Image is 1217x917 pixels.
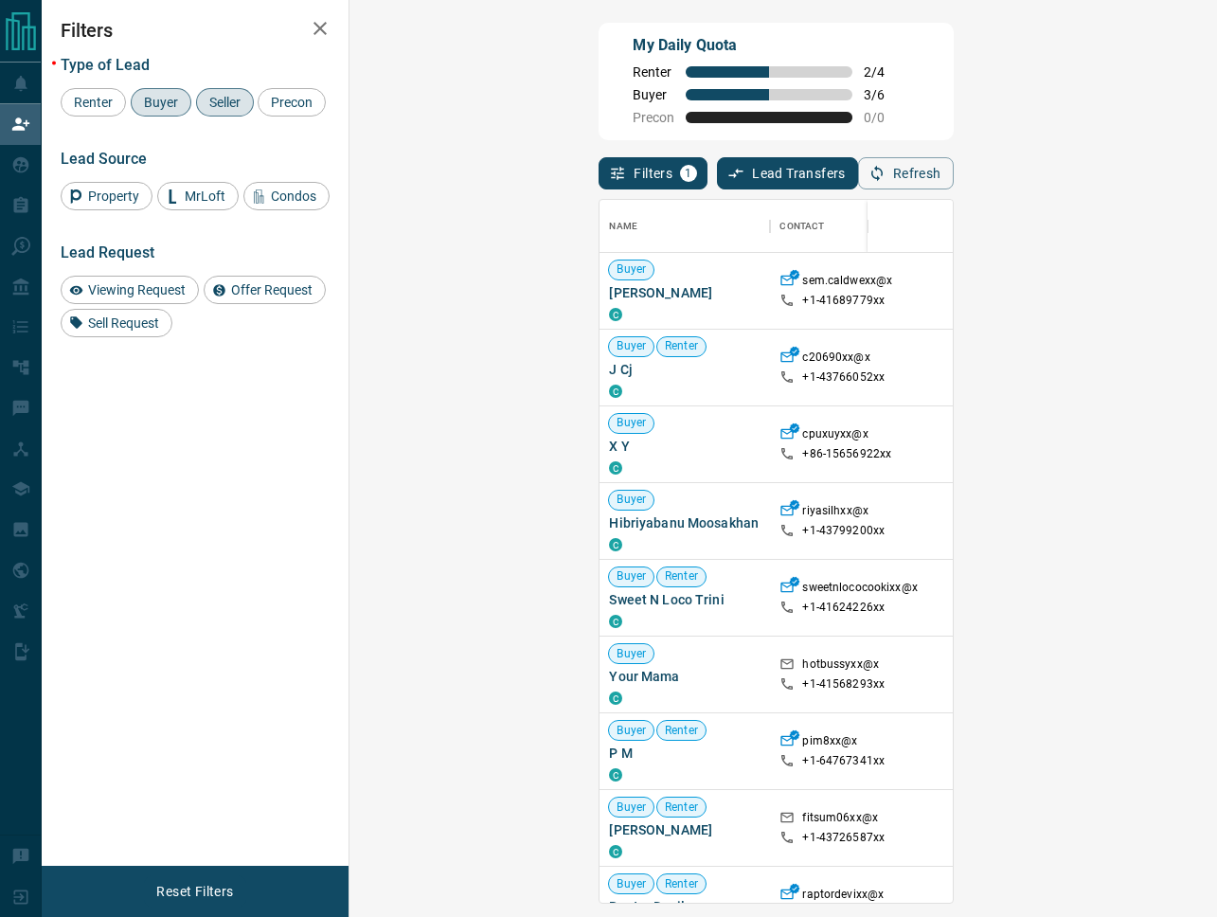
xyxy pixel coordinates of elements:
[137,95,185,110] span: Buyer
[609,200,637,253] div: Name
[609,667,761,686] span: Your Mama
[633,87,674,102] span: Buyer
[61,88,126,117] div: Renter
[61,56,150,74] span: Type of Lead
[243,182,330,210] div: Condos
[657,876,706,892] span: Renter
[600,200,770,253] div: Name
[609,800,653,816] span: Buyer
[61,276,199,304] div: Viewing Request
[802,733,857,753] p: pim8xx@x
[609,768,622,782] div: condos.ca
[609,338,653,354] span: Buyer
[609,723,653,739] span: Buyer
[802,350,869,369] p: c20690xx@x
[61,19,330,42] h2: Filters
[802,753,885,769] p: +1- 64767341xx
[67,95,119,110] span: Renter
[609,513,761,532] span: Hibriyabanu Moosakhan
[802,656,879,676] p: hotbussyxx@x
[717,157,858,189] button: Lead Transfers
[657,800,706,816] span: Renter
[858,157,954,189] button: Refresh
[802,293,885,309] p: +1- 41689779xx
[609,568,653,584] span: Buyer
[864,64,905,80] span: 2 / 4
[609,646,653,662] span: Buyer
[178,189,232,204] span: MrLoft
[609,492,653,508] span: Buyer
[61,182,152,210] div: Property
[633,64,674,80] span: Renter
[157,182,239,210] div: MrLoft
[657,338,706,354] span: Renter
[802,600,885,616] p: +1- 41624226xx
[224,282,319,297] span: Offer Request
[609,692,622,705] div: condos.ca
[609,437,761,456] span: X Y
[144,875,245,908] button: Reset Filters
[264,189,323,204] span: Condos
[802,580,917,600] p: sweetnlococookixx@x
[802,446,891,462] p: +86- 15656922xx
[609,615,622,628] div: condos.ca
[779,200,824,253] div: Contact
[802,523,885,539] p: +1- 43799200xx
[682,167,695,180] span: 1
[802,273,892,293] p: sem.caldwexx@x
[609,845,622,858] div: condos.ca
[61,243,154,261] span: Lead Request
[61,309,172,337] div: Sell Request
[802,830,885,846] p: +1- 43726587xx
[609,360,761,379] span: J Cj
[864,110,905,125] span: 0 / 0
[131,88,191,117] div: Buyer
[609,590,761,609] span: Sweet N Loco Trini
[61,150,147,168] span: Lead Source
[609,744,761,763] span: P M
[609,538,622,551] div: condos.ca
[264,95,319,110] span: Precon
[258,88,326,117] div: Precon
[802,503,868,523] p: riyasilhxx@x
[81,315,166,331] span: Sell Request
[770,200,922,253] div: Contact
[864,87,905,102] span: 3 / 6
[609,385,622,398] div: condos.ca
[203,95,247,110] span: Seller
[599,157,707,189] button: Filters1
[609,261,653,278] span: Buyer
[657,568,706,584] span: Renter
[609,308,622,321] div: condos.ca
[609,461,622,475] div: condos.ca
[802,426,868,446] p: cpuxuyxx@x
[609,415,653,431] span: Buyer
[81,282,192,297] span: Viewing Request
[204,276,326,304] div: Offer Request
[802,887,884,907] p: raptordevixx@x
[802,369,885,386] p: +1- 43766052xx
[81,189,146,204] span: Property
[609,283,761,302] span: [PERSON_NAME]
[802,676,885,692] p: +1- 41568293xx
[633,110,674,125] span: Precon
[802,810,878,830] p: fitsum06xx@x
[609,897,761,916] span: Raptor Devil
[609,820,761,839] span: [PERSON_NAME]
[633,34,905,57] p: My Daily Quota
[196,88,254,117] div: Seller
[609,876,653,892] span: Buyer
[657,723,706,739] span: Renter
